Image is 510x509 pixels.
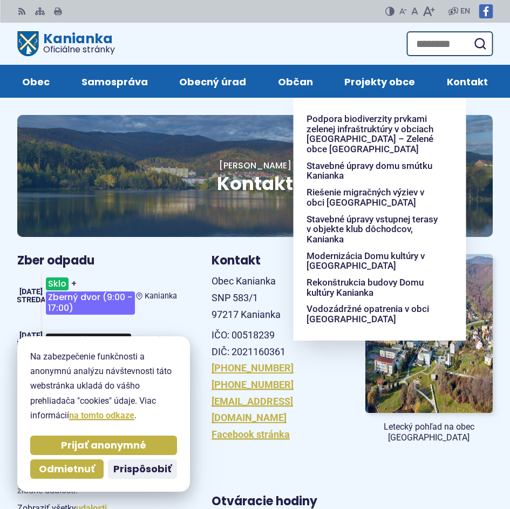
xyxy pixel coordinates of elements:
span: Samospráva [81,65,148,98]
span: Projekty obce [344,65,415,98]
span: Kontakt [447,65,488,98]
span: Prispôsobiť [113,463,172,476]
a: EN [458,5,472,18]
a: Občan [273,65,318,98]
img: Prejsť na domovskú stránku [17,31,39,56]
a: Vodozádržné opatrenia v obci [GEOGRAPHIC_DATA] [307,301,440,327]
a: Sklo+Zberný dvor (9:00 - 17:00) Kanianka [DATE] streda [17,273,177,318]
a: Rekonštrukcia budovy Domu kultúry Kanianka [307,274,440,301]
span: Zberný dvor (9:00 - 17:00) [46,291,134,315]
button: Prijať anonymné [30,436,177,455]
a: Modernizácia Domu kultúry v [GEOGRAPHIC_DATA] [307,248,440,274]
span: Občan [278,65,313,98]
a: [PHONE_NUMBER] [212,362,294,374]
a: Komunálny odpad Kanianka [DATE] štvrtok [17,328,177,352]
span: [DATE] [19,287,43,296]
a: na tomto odkaze [69,410,134,420]
img: Prejsť na Facebook stránku [479,4,493,18]
h3: + [45,273,135,318]
h3: Kontakt [212,254,339,267]
span: Kontakt [217,171,293,196]
a: Facebook stránka [212,429,290,440]
h3: Otváracie hodiny [212,495,493,508]
a: Kontakt [442,65,493,98]
a: [PHONE_NUMBER] [212,379,294,390]
a: Logo Kanianka, prejsť na domovskú stránku. [17,31,115,56]
p: IČO: 00518239 DIČ: 2021160361 [212,327,339,360]
a: Podpora biodiverzity prvkami zelenej infraštruktúry v obciach [GEOGRAPHIC_DATA] – Zelené obce [GE... [307,111,440,158]
button: Odmietnuť [30,459,104,479]
a: [EMAIL_ADDRESS][DOMAIN_NAME] [212,396,293,424]
a: Riešenie migračných výziev v obci [GEOGRAPHIC_DATA] [307,184,440,211]
span: streda [17,295,46,304]
a: Stavebné úpravy vstupnej terasy v objekte klub dôchodcov, Kanianka [307,211,440,248]
span: Sklo [46,277,69,290]
span: Odmietnuť [39,463,95,476]
a: Obec [17,65,55,98]
span: Prijať anonymné [61,439,146,452]
a: [PERSON_NAME] [219,159,291,172]
a: Samospráva [77,65,153,98]
p: V najbližšej dobe nie sú naplánované žiadne udalosti. [17,472,177,501]
p: Na zabezpečenie funkčnosti a anonymnú analýzu návštevnosti táto webstránka ukladá do vášho prehli... [30,349,177,423]
span: Kanianka [39,32,115,54]
span: Obec [22,65,50,98]
a: Stavebné úpravy domu smútku Kanianka [307,158,440,184]
a: Obecný úrad [174,65,251,98]
span: Obec Kanianka SNP 583/1 97217 Kanianka [212,275,281,320]
a: Projekty obce [339,65,420,98]
span: EN [460,5,470,18]
button: Prispôsobiť [108,459,177,479]
span: Kanianka [145,335,177,344]
span: Komunálny odpad [46,334,131,346]
span: Obecný úrad [179,65,246,98]
span: [DATE] [19,331,43,340]
h3: Zber odpadu [17,254,177,267]
figcaption: Letecký pohľad na obec [GEOGRAPHIC_DATA] [365,422,493,443]
span: Kanianka [145,291,177,301]
span: Oficiálne stránky [43,45,115,54]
